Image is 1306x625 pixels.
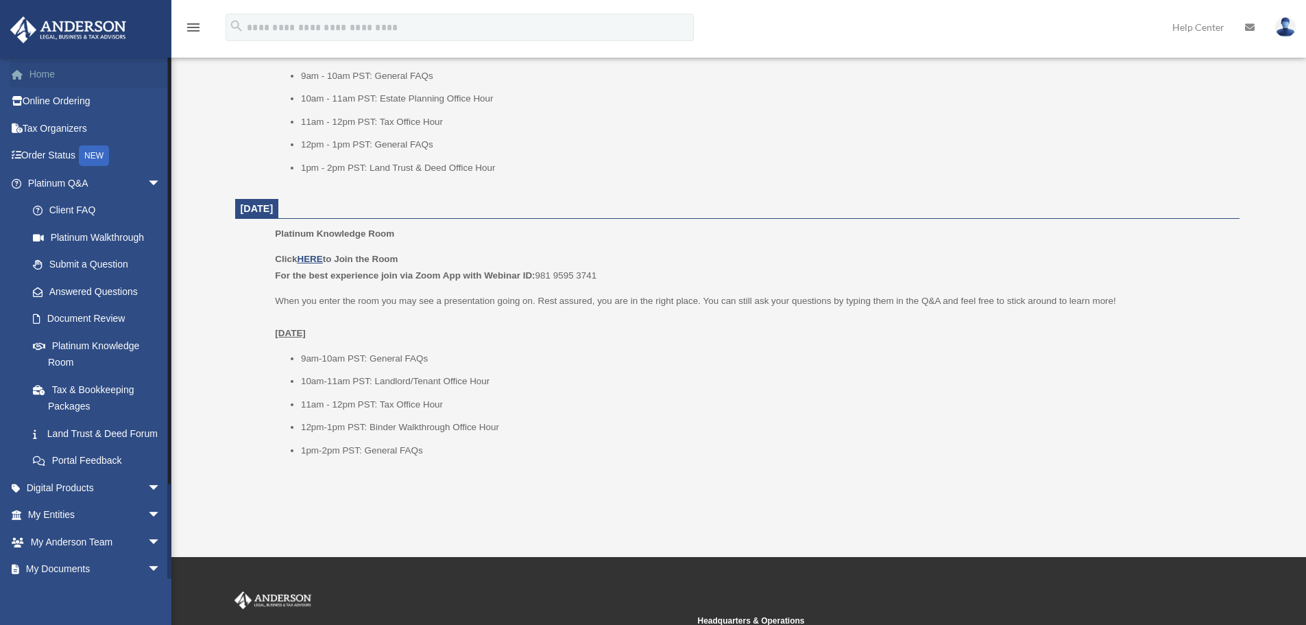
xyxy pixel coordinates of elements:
[6,16,130,43] img: Anderson Advisors Platinum Portal
[301,443,1230,459] li: 1pm-2pm PST: General FAQs
[10,502,182,529] a: My Entitiesarrow_drop_down
[19,224,182,251] a: Platinum Walkthrough
[229,19,244,34] i: search
[19,305,182,333] a: Document Review
[10,115,182,142] a: Tax Organizers
[275,328,306,338] u: [DATE]
[301,351,1230,367] li: 9am-10am PST: General FAQs
[301,397,1230,413] li: 11am - 12pm PST: Tax Office Hour
[1275,17,1296,37] img: User Pic
[19,251,182,279] a: Submit a Question
[79,145,109,166] div: NEW
[10,88,182,115] a: Online Ordering
[241,203,274,214] span: [DATE]
[147,169,175,198] span: arrow_drop_down
[275,270,535,281] b: For the best experience join via Zoom App with Webinar ID:
[19,332,175,376] a: Platinum Knowledge Room
[19,376,182,420] a: Tax & Bookkeeping Packages
[185,24,202,36] a: menu
[10,169,182,197] a: Platinum Q&Aarrow_drop_down
[147,528,175,556] span: arrow_drop_down
[147,502,175,530] span: arrow_drop_down
[19,278,182,305] a: Answered Questions
[147,474,175,502] span: arrow_drop_down
[301,160,1230,176] li: 1pm - 2pm PST: Land Trust & Deed Office Hour
[301,114,1230,130] li: 11am - 12pm PST: Tax Office Hour
[301,91,1230,107] li: 10am - 11am PST: Estate Planning Office Hour
[10,474,182,502] a: Digital Productsarrow_drop_down
[301,137,1230,153] li: 12pm - 1pm PST: General FAQs
[232,591,314,609] img: Anderson Advisors Platinum Portal
[185,19,202,36] i: menu
[147,556,175,584] span: arrow_drop_down
[10,60,182,88] a: Home
[275,228,394,239] span: Platinum Knowledge Room
[275,293,1229,342] p: When you enter the room you may see a presentation going on. Rest assured, you are in the right p...
[301,373,1230,390] li: 10am-11am PST: Landlord/Tenant Office Hour
[19,197,182,224] a: Client FAQ
[10,528,182,556] a: My Anderson Teamarrow_drop_down
[297,254,322,264] a: HERE
[301,68,1230,84] li: 9am - 10am PST: General FAQs
[275,254,398,264] b: Click to Join the Room
[301,419,1230,436] li: 12pm-1pm PST: Binder Walkthrough Office Hour
[275,251,1229,283] p: 981 9595 3741
[10,142,182,170] a: Order StatusNEW
[10,556,182,583] a: My Documentsarrow_drop_down
[19,420,182,447] a: Land Trust & Deed Forum
[19,447,182,475] a: Portal Feedback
